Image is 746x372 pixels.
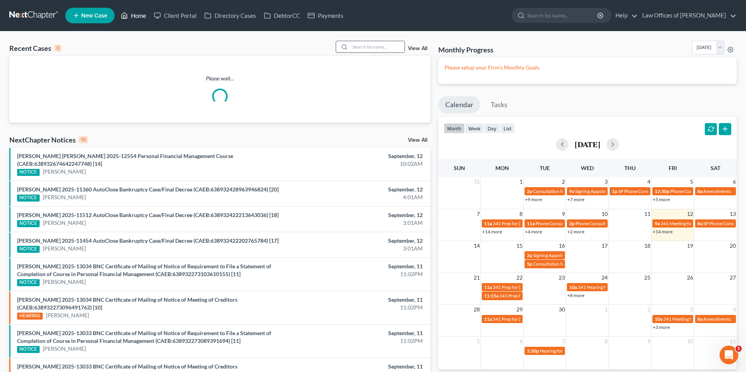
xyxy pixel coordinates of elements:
[46,311,89,319] a: [PERSON_NAME]
[17,246,40,253] div: NOTICE
[612,188,617,194] span: 1p
[476,337,481,346] span: 5
[703,316,732,322] span: Amendments:
[689,177,694,186] span: 5
[569,188,574,194] span: 9a
[293,211,423,219] div: September, 12
[686,337,694,346] span: 10
[527,261,532,267] span: 5p
[575,188,662,194] span: Signing Appointment for [PERSON_NAME]
[293,337,423,345] div: 11:02PM
[533,252,620,258] span: Signing Appointment for [PERSON_NAME]
[473,241,481,250] span: 14
[473,177,481,186] span: 31
[516,241,523,250] span: 15
[293,304,423,311] div: 11:02PM
[720,346,738,364] iframe: Intercom live chat
[17,195,40,202] div: NOTICE
[444,123,465,134] button: month
[575,140,600,148] h2: [DATE]
[516,305,523,314] span: 29
[476,209,481,219] span: 7
[729,273,737,282] span: 27
[732,177,737,186] span: 6
[9,75,431,82] p: Please wait...
[293,296,423,304] div: September, 11
[697,221,702,226] span: 8a
[473,273,481,282] span: 21
[519,177,523,186] span: 1
[117,9,150,23] a: Home
[17,346,40,353] div: NOTICE
[527,221,535,226] span: 11a
[79,136,88,143] div: 10
[575,221,654,226] span: Phone Consultation for Gamble, Taylor
[569,284,577,290] span: 10a
[293,193,423,201] div: 4:01AM
[729,337,737,346] span: 11
[653,196,670,202] a: +5 more
[527,188,532,194] span: 2p
[697,188,702,194] span: 8a
[533,188,651,194] span: Consultation for [GEOGRAPHIC_DATA][PERSON_NAME]
[686,241,694,250] span: 19
[17,330,271,344] a: [PERSON_NAME] 2025-13033 BNC Certificate of Mailing of Notice of Requirement to File a Statement ...
[9,43,61,53] div: Recent Cases
[17,169,40,176] div: NOTICE
[484,123,500,134] button: day
[581,165,594,171] span: Wed
[567,229,584,235] a: +2 more
[438,45,493,54] h3: Monthly Progress
[454,165,465,171] span: Sun
[495,165,509,171] span: Mon
[43,219,86,227] a: [PERSON_NAME]
[350,41,404,52] input: Search by name...
[43,245,86,252] a: [PERSON_NAME]
[736,346,742,352] span: 1
[643,209,651,219] span: 11
[465,123,484,134] button: week
[17,237,279,244] a: [PERSON_NAME] 2025-11454 AutoClose Bankruptcy Case/Final Decree (CAEB:638932422202765784) [17]
[9,135,88,144] div: NextChapter Notices
[663,316,733,322] span: 341 Meeting for [PERSON_NAME]
[686,273,694,282] span: 26
[558,241,566,250] span: 16
[408,46,427,51] a: View All
[558,273,566,282] span: 23
[493,316,556,322] span: 341 Prep for [PERSON_NAME]
[732,305,737,314] span: 4
[655,221,660,226] span: 9a
[484,221,492,226] span: 11a
[686,209,694,219] span: 12
[653,324,670,330] a: +3 more
[561,177,566,186] span: 2
[612,9,638,23] a: Help
[527,348,539,354] span: 1:30p
[17,153,233,167] a: [PERSON_NAME] [PERSON_NAME] 2025-12554 Personal Financial Management Course (CAEB:638932674642247...
[293,245,423,252] div: 3:01AM
[661,221,730,226] span: 341 Meeting for [PERSON_NAME]
[624,165,636,171] span: Thu
[408,137,427,143] a: View All
[558,305,566,314] span: 30
[647,305,651,314] span: 2
[601,273,608,282] span: 24
[293,152,423,160] div: September, 12
[43,278,86,286] a: [PERSON_NAME]
[493,221,556,226] span: 341 Prep for [PERSON_NAME]
[43,345,86,353] a: [PERSON_NAME]
[604,305,608,314] span: 1
[535,221,610,226] span: Phone Consultation for Reyes, Sonya
[643,273,651,282] span: 25
[81,13,107,19] span: New Case
[561,209,566,219] span: 9
[569,221,575,226] span: 3p
[655,316,662,322] span: 10a
[260,9,304,23] a: DebtorCC
[293,160,423,168] div: 10:02AM
[697,316,702,322] span: 8a
[601,209,608,219] span: 10
[643,241,651,250] span: 18
[484,316,492,322] span: 11a
[473,305,481,314] span: 28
